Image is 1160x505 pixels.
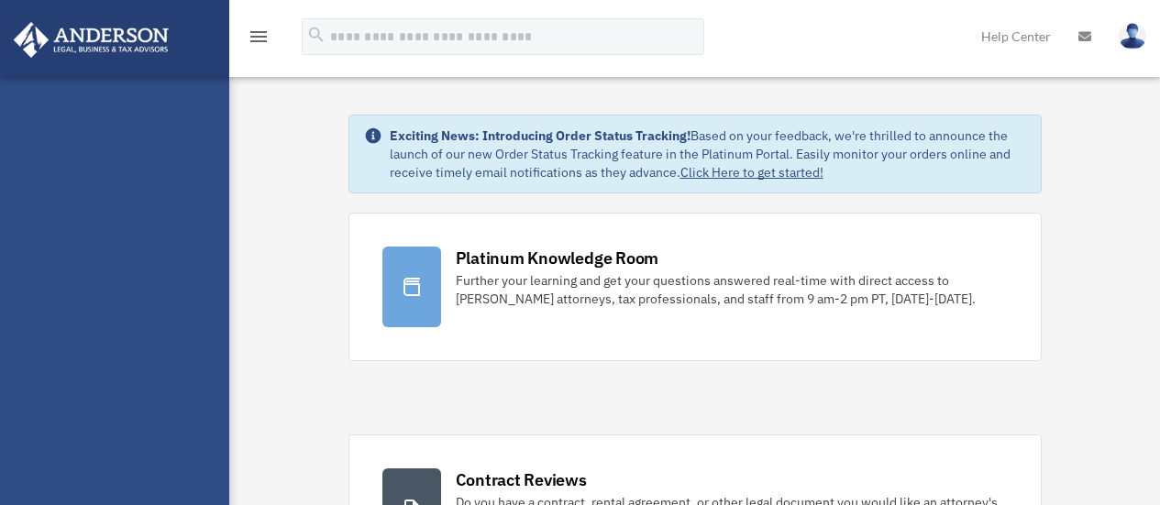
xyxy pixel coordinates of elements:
[248,32,270,48] a: menu
[306,25,326,45] i: search
[456,247,659,269] div: Platinum Knowledge Room
[680,164,823,181] a: Click Here to get started!
[348,213,1042,361] a: Platinum Knowledge Room Further your learning and get your questions answered real-time with dire...
[390,126,1026,181] div: Based on your feedback, we're thrilled to announce the launch of our new Order Status Tracking fe...
[8,22,174,58] img: Anderson Advisors Platinum Portal
[248,26,270,48] i: menu
[390,127,690,144] strong: Exciting News: Introducing Order Status Tracking!
[1119,23,1146,49] img: User Pic
[456,468,587,491] div: Contract Reviews
[456,271,1008,308] div: Further your learning and get your questions answered real-time with direct access to [PERSON_NAM...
